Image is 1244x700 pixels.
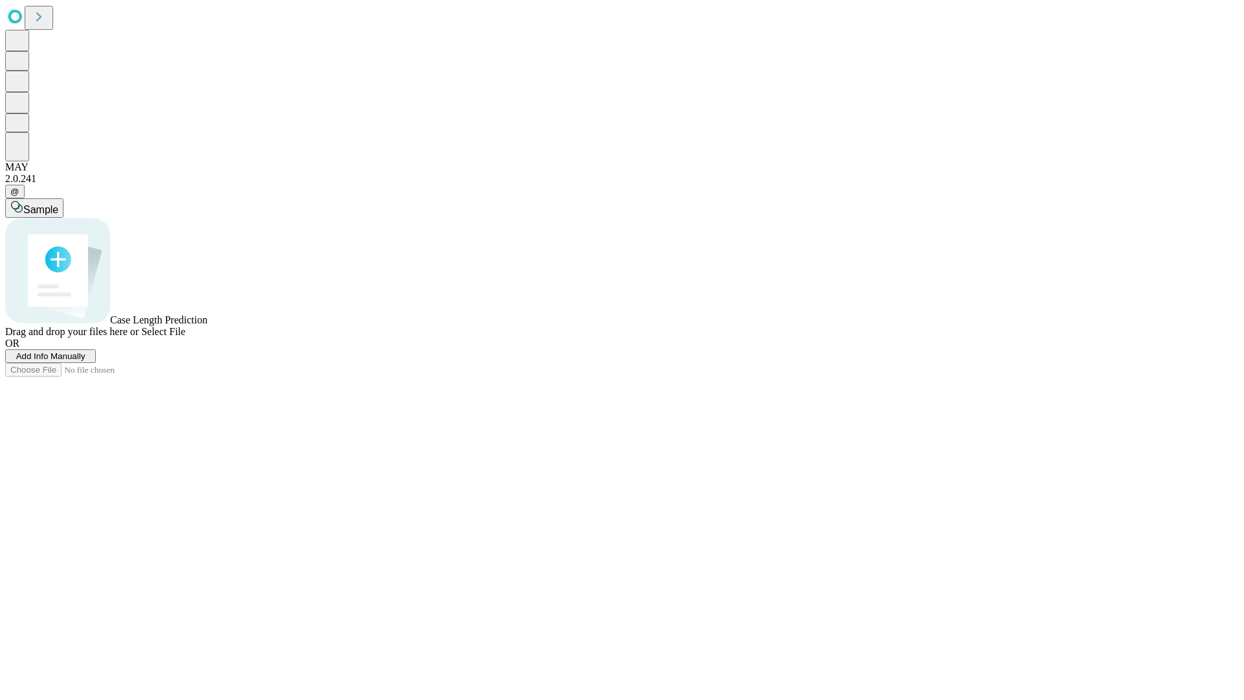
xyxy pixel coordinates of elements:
button: Add Info Manually [5,349,96,363]
span: @ [10,187,19,196]
span: Sample [23,204,58,215]
button: @ [5,185,25,198]
span: Drag and drop your files here or [5,326,139,337]
button: Sample [5,198,63,218]
span: Add Info Manually [16,351,86,361]
span: Select File [141,326,185,337]
span: OR [5,338,19,349]
div: MAY [5,161,1239,173]
div: 2.0.241 [5,173,1239,185]
span: Case Length Prediction [110,314,207,325]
